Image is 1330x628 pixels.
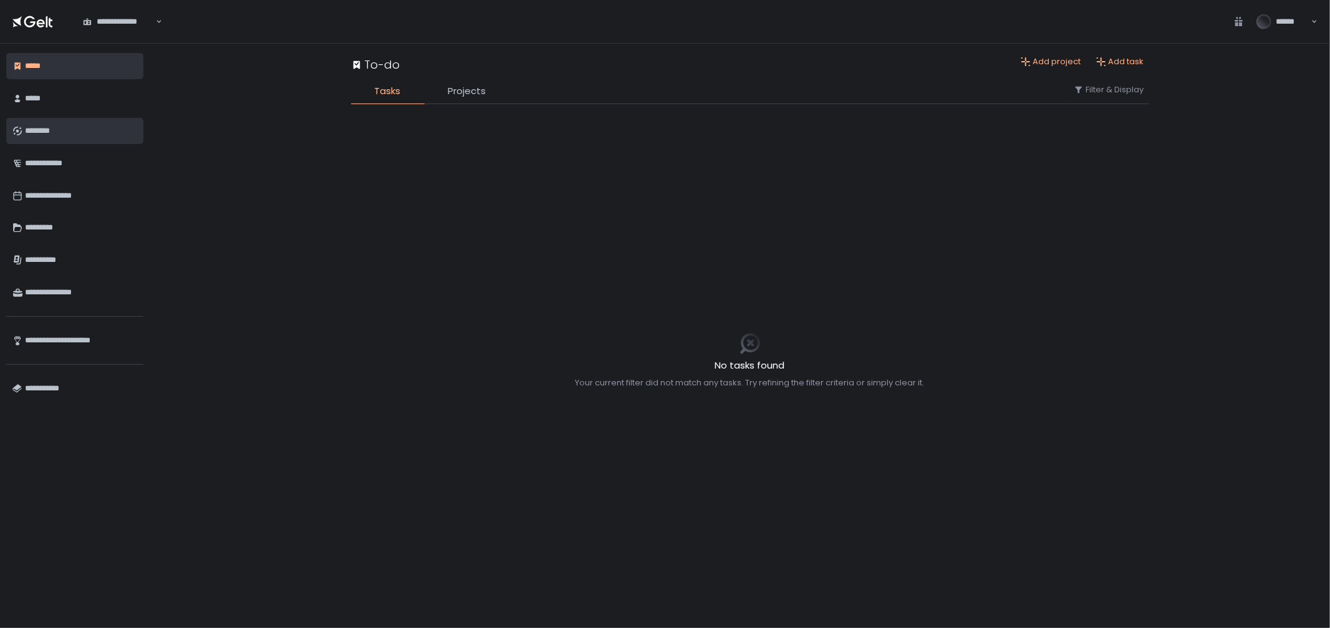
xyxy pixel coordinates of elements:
span: Projects [448,84,486,99]
input: Search for option [154,16,155,28]
button: Add task [1096,56,1144,67]
div: To-do [351,56,400,73]
span: Tasks [375,84,401,99]
h2: No tasks found [576,359,925,373]
button: Filter & Display [1074,84,1144,95]
div: Search for option [75,8,162,34]
div: Your current filter did not match any tasks. Try refining the filter criteria or simply clear it. [576,377,925,389]
button: Add project [1021,56,1081,67]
